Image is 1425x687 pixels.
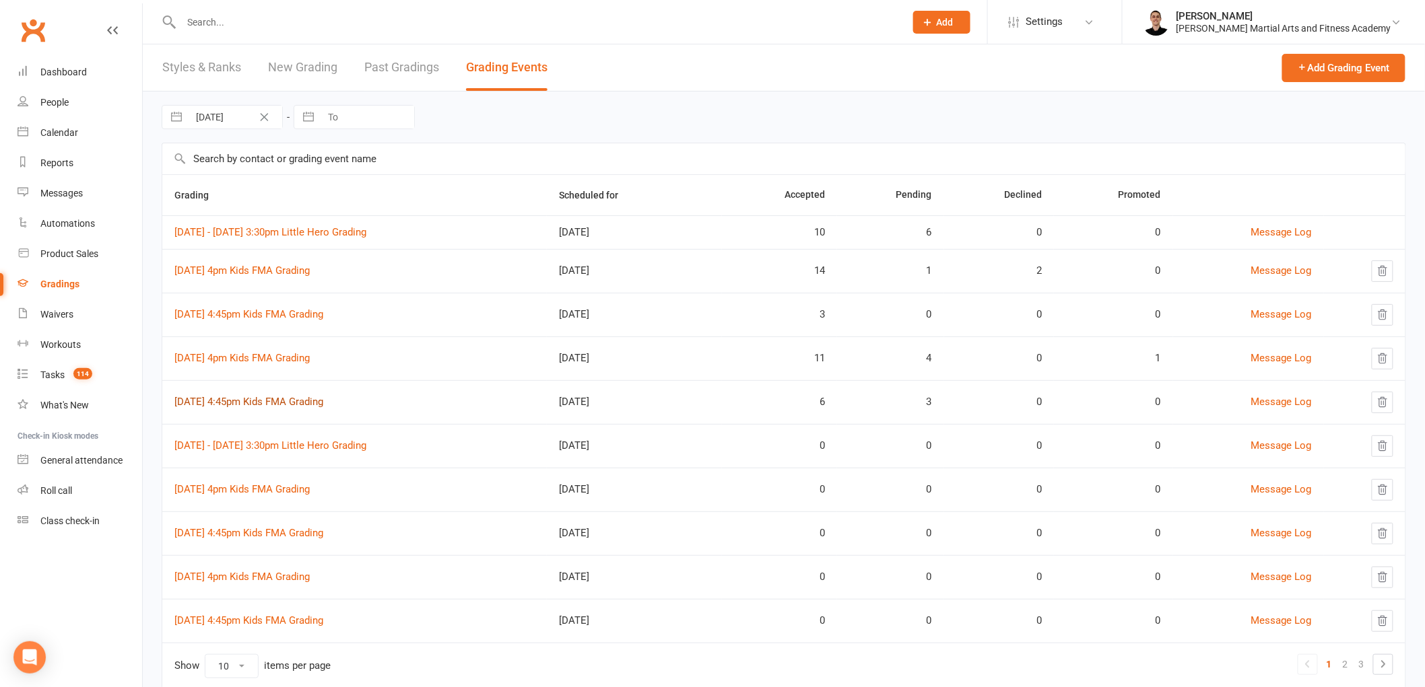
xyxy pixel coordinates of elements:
a: Reports [18,148,142,178]
a: Automations [18,209,142,239]
div: 1 [849,265,931,277]
a: People [18,87,142,118]
div: Tasks [40,369,65,380]
a: General attendance kiosk mode [18,445,142,476]
div: 0 [956,571,1042,583]
a: [DATE] - [DATE] 3:30pm Little Hero Grading [174,439,366,451]
div: 0 [956,615,1042,626]
div: 0 [956,396,1042,408]
div: 0 [734,484,825,495]
div: 4 [849,353,931,364]
a: Message Log [1251,264,1312,277]
a: 1 [1321,655,1337,674]
div: 0 [849,528,931,539]
a: [DATE] 4:45pm Kids FMA Grading [174,308,323,320]
a: Dashboard [18,57,142,87]
div: 1 [1066,353,1160,364]
div: [DATE] [559,528,710,539]
div: [PERSON_NAME] Martial Arts and Fitness Academy [1177,22,1391,34]
th: Promoted [1054,175,1172,215]
button: Clear Date [253,109,276,125]
div: 0 [1066,265,1160,277]
span: Scheduled for [559,190,633,201]
div: 0 [956,353,1042,364]
th: Pending [837,175,943,215]
div: Waivers [40,309,73,320]
div: Workouts [40,339,81,350]
div: 0 [1066,440,1160,451]
div: 0 [1066,484,1160,495]
th: Accepted [722,175,837,215]
a: New Grading [268,44,337,91]
span: Settings [1026,7,1063,37]
div: 0 [1066,309,1160,320]
div: [DATE] [559,484,710,495]
div: Dashboard [40,67,87,77]
a: Gradings [18,269,142,299]
a: [DATE] 4:45pm Kids FMA Grading [174,396,323,408]
span: Grading [174,190,224,201]
div: 0 [1066,571,1160,583]
div: 0 [734,440,825,451]
a: Message Log [1251,571,1312,583]
div: [PERSON_NAME] [1177,10,1391,22]
div: People [40,97,69,108]
span: 114 [73,368,92,379]
input: From [189,106,282,129]
a: Message Log [1251,614,1312,626]
div: 6 [734,396,825,408]
div: [DATE] [559,265,710,277]
div: 0 [849,615,931,626]
div: 0 [1066,227,1160,238]
span: Add [937,17,954,28]
a: Message Log [1251,308,1312,320]
a: Message Log [1251,396,1312,408]
a: [DATE] 4pm Kids FMA Grading [174,483,310,495]
input: To [321,106,414,129]
button: Grading [174,187,224,203]
button: Scheduled for [559,187,633,203]
a: [DATE] 4pm Kids FMA Grading [174,571,310,583]
div: 0 [956,440,1042,451]
div: What's New [40,400,89,410]
div: 0 [849,440,931,451]
a: Message Log [1251,483,1312,495]
a: Clubworx [16,13,50,47]
div: Class check-in [40,515,100,526]
div: [DATE] [559,396,710,408]
input: Search by contact or grading event name [162,143,1405,174]
div: 0 [1066,615,1160,626]
a: Message Log [1251,352,1312,364]
div: 0 [956,309,1042,320]
div: 14 [734,265,825,277]
a: Calendar [18,118,142,148]
a: Class kiosk mode [18,506,142,536]
div: Roll call [40,485,72,496]
a: [DATE] 4pm Kids FMA Grading [174,352,310,364]
div: 10 [734,227,825,238]
div: 0 [956,528,1042,539]
div: 3 [849,396,931,408]
a: Product Sales [18,239,142,269]
a: What's New [18,390,142,421]
a: Message Log [1251,527,1312,539]
a: 2 [1337,655,1354,674]
div: Messages [40,188,83,198]
th: Declined [944,175,1055,215]
div: 0 [1066,528,1160,539]
button: Add [913,11,970,34]
div: [DATE] [559,227,710,238]
img: thumb_image1729140307.png [1143,9,1170,36]
div: 6 [849,227,931,238]
input: Search... [177,13,896,32]
a: [DATE] 4pm Kids FMA Grading [174,264,310,277]
div: Reports [40,157,73,168]
a: Message Log [1251,226,1312,238]
div: Open Intercom Messenger [13,641,46,674]
div: 0 [734,571,825,583]
div: items per page [264,660,331,672]
a: Past Gradings [364,44,439,91]
div: 11 [734,353,825,364]
a: Waivers [18,299,142,330]
a: [DATE] 4:45pm Kids FMA Grading [174,527,323,539]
